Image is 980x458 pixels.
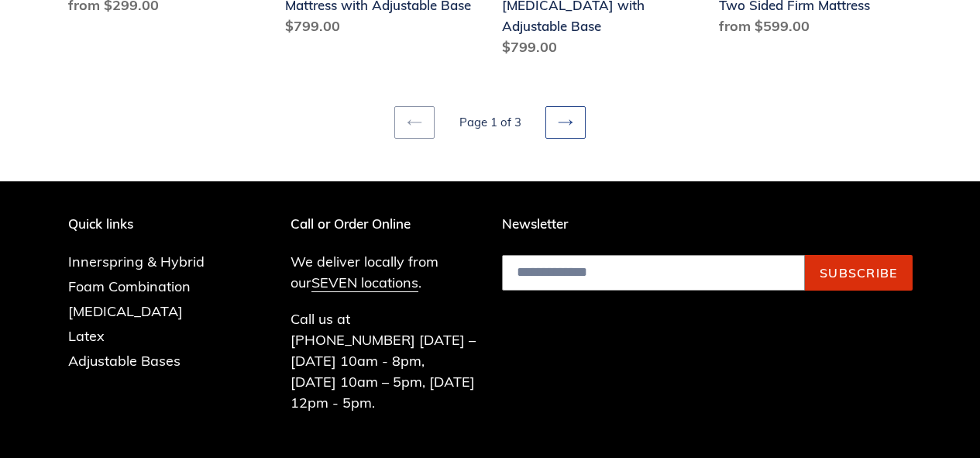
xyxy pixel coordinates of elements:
[68,216,228,232] p: Quick links
[68,302,183,320] a: [MEDICAL_DATA]
[68,277,191,295] a: Foam Combination
[68,352,181,370] a: Adjustable Bases
[291,308,479,413] p: Call us at [PHONE_NUMBER] [DATE] – [DATE] 10am - 8pm, [DATE] 10am – 5pm, [DATE] 12pm - 5pm.
[502,216,913,232] p: Newsletter
[805,255,913,291] button: Subscribe
[820,265,898,281] span: Subscribe
[311,274,418,292] a: SEVEN locations
[68,253,205,270] a: Innerspring & Hybrid
[68,327,105,345] a: Latex
[438,114,542,132] li: Page 1 of 3
[291,251,479,293] p: We deliver locally from our .
[502,255,805,291] input: Email address
[291,216,479,232] p: Call or Order Online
